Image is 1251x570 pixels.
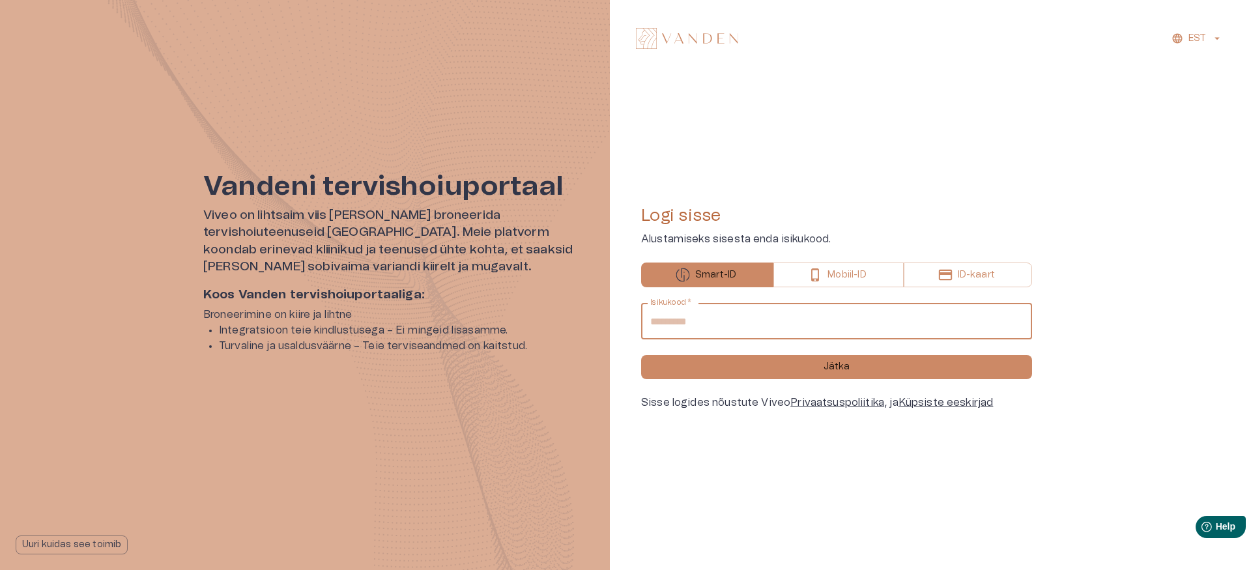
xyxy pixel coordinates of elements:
[904,263,1032,287] button: ID-kaart
[636,28,738,49] img: Vanden logo
[790,397,884,408] a: Privaatsuspoliitika
[641,355,1032,379] button: Jätka
[899,397,994,408] a: Küpsiste eeskirjad
[641,231,1032,247] p: Alustamiseks sisesta enda isikukood.
[641,395,1032,410] div: Sisse logides nõustute Viveo , ja
[641,205,1032,226] h4: Logi sisse
[824,360,850,374] p: Jätka
[1170,29,1225,48] button: EST
[958,268,995,282] p: ID-kaart
[773,263,903,287] button: Mobiil-ID
[1188,32,1206,46] p: EST
[650,297,692,308] label: Isikukood
[1149,511,1251,547] iframe: Help widget launcher
[641,263,773,287] button: Smart-ID
[22,538,121,552] p: Uuri kuidas see toimib
[827,268,866,282] p: Mobiil-ID
[16,535,128,554] button: Uuri kuidas see toimib
[695,268,736,282] p: Smart-ID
